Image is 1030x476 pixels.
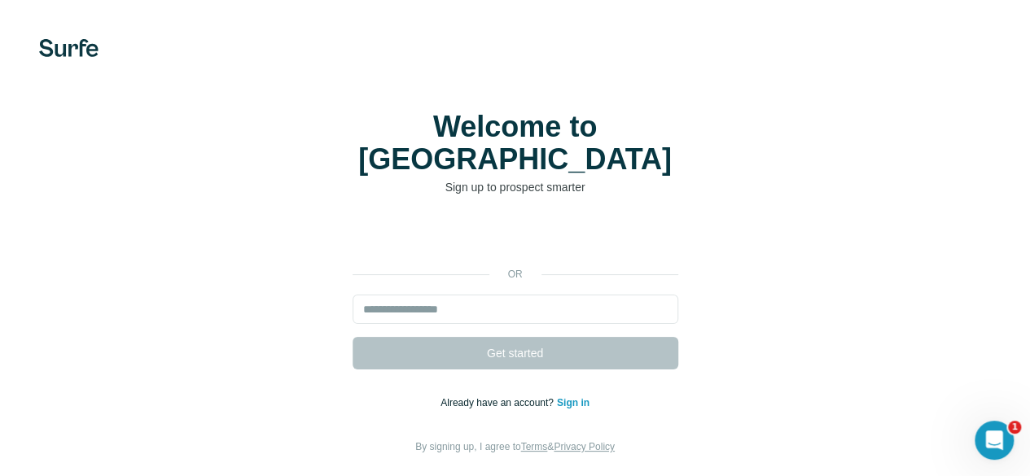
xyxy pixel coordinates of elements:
h1: Welcome to [GEOGRAPHIC_DATA] [353,111,678,176]
iframe: Sign in with Google Button [344,220,686,255]
a: Sign in [557,397,590,408]
a: Terms [521,441,548,452]
img: Surfe's logo [39,39,99,57]
span: 1 [1008,421,1021,434]
span: Already have an account? [440,397,557,408]
span: By signing up, I agree to & [415,441,615,452]
p: Sign up to prospect smarter [353,179,678,195]
iframe: Intercom live chat [975,421,1014,460]
a: Privacy Policy [554,441,615,452]
p: or [489,267,541,282]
